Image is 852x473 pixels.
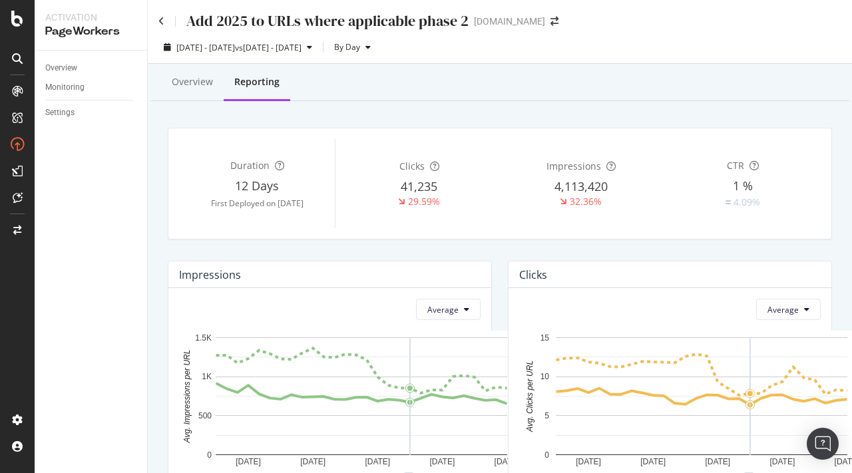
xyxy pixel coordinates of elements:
[202,373,212,382] text: 1K
[45,61,138,75] a: Overview
[158,37,318,58] button: [DATE] - [DATE]vs[DATE] - [DATE]
[416,299,481,320] button: Average
[756,299,821,320] button: Average
[179,198,335,209] div: First Deployed on [DATE]
[525,361,534,432] text: Avg. Clicks per URL
[45,11,136,24] div: Activation
[230,159,270,172] span: Duration
[733,178,753,194] span: 1 %
[45,80,85,94] div: Monitoring
[705,457,730,466] text: [DATE]
[726,200,731,204] img: Equal
[195,333,212,343] text: 1.5K
[234,75,280,88] div: Reporting
[807,428,839,460] div: Open Intercom Messenger
[186,11,469,31] div: Add 2025 to URLs where applicable phase 2
[235,42,302,53] span: vs [DATE] - [DATE]
[182,350,192,444] text: Avg. Impressions per URL
[365,457,390,466] text: [DATE]
[576,457,601,466] text: [DATE]
[235,178,279,194] span: 12 Days
[495,457,520,466] text: [DATE]
[45,80,138,94] a: Monitoring
[401,178,437,194] span: 41,235
[544,450,549,460] text: 0
[236,457,261,466] text: [DATE]
[329,37,376,58] button: By Day
[769,457,795,466] text: [DATE]
[767,304,799,315] span: Average
[176,42,235,53] span: [DATE] - [DATE]
[45,24,136,39] div: PageWorkers
[207,450,212,460] text: 0
[519,268,547,281] div: Clicks
[399,160,425,172] span: Clicks
[198,411,212,420] text: 500
[158,17,164,26] a: Click to go back
[540,373,550,382] text: 10
[427,304,459,315] span: Average
[408,195,440,208] div: 29.59%
[45,106,138,120] a: Settings
[329,41,360,53] span: By Day
[570,195,602,208] div: 32.36%
[474,15,545,28] div: [DOMAIN_NAME]
[550,17,558,26] div: arrow-right-arrow-left
[179,268,241,281] div: Impressions
[172,75,213,88] div: Overview
[429,457,455,466] text: [DATE]
[544,411,549,420] text: 5
[554,178,608,194] span: 4,113,420
[546,160,601,172] span: Impressions
[727,159,744,172] span: CTR
[300,457,325,466] text: [DATE]
[734,196,760,209] div: 4.09%
[45,106,75,120] div: Settings
[45,61,77,75] div: Overview
[540,333,550,343] text: 15
[640,457,666,466] text: [DATE]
